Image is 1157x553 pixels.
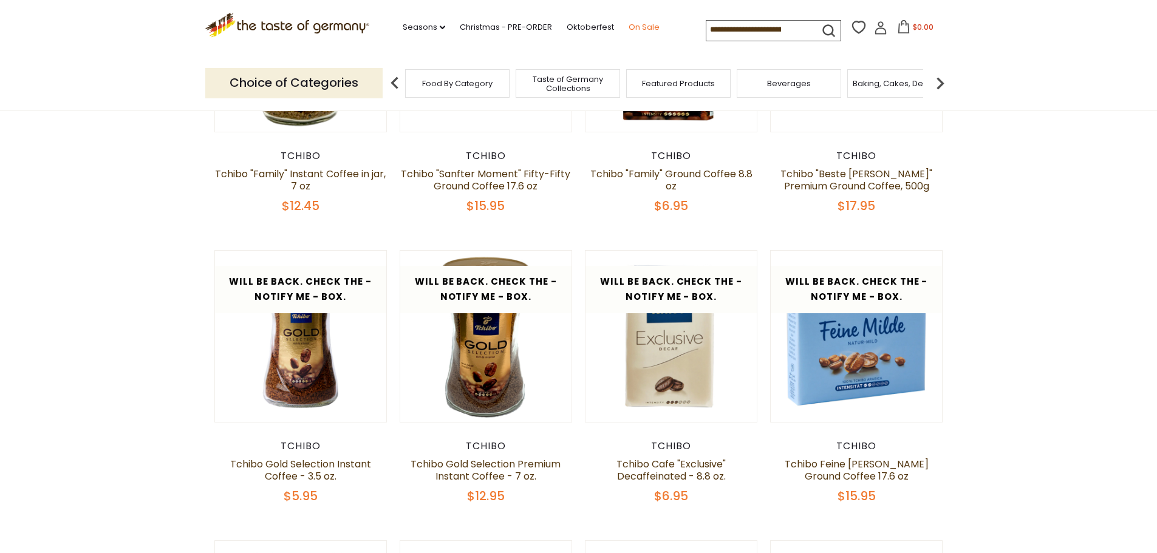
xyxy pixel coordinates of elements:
[519,75,616,93] a: Taste of Germany Collections
[770,150,943,162] div: Tchibo
[205,68,383,98] p: Choice of Categories
[585,150,758,162] div: Tchibo
[629,21,660,34] a: On Sale
[642,79,715,88] a: Featured Products
[913,22,933,32] span: $0.00
[585,251,757,422] img: Tchibo
[771,251,943,422] img: Tchibo
[838,487,876,504] span: $15.95
[590,167,753,193] a: Tchibo "Family" Ground Coffee 8.8 oz
[467,487,505,504] span: $12.95
[403,21,445,34] a: Seasons
[890,20,941,38] button: $0.00
[785,457,929,483] a: Tchibo Feine [PERSON_NAME] Ground Coffee 17.6 oz
[780,167,932,193] a: Tchibo "Beste [PERSON_NAME]" Premium Ground Coffee, 500g
[400,150,573,162] div: Tchibo
[401,167,570,193] a: Tchibo "Sanfter Moment" Fifty-Fifty Ground Coffee 17.6 oz
[230,457,371,483] a: Tchibo Gold Selection Instant Coffee - 3.5 oz.
[411,457,561,483] a: Tchibo Gold Selection Premium Instant Coffee - 7 oz.
[767,79,811,88] a: Beverages
[383,71,407,95] img: previous arrow
[585,440,758,452] div: Tchibo
[422,79,493,88] a: Food By Category
[616,457,726,483] a: Tchibo Cafe "Exclusive" Decaffeinated - 8.8 oz.
[466,197,505,214] span: $15.95
[654,197,688,214] span: $6.95
[284,487,318,504] span: $5.95
[770,440,943,452] div: Tchibo
[400,251,572,422] img: Tchibo
[214,150,387,162] div: Tchibo
[214,440,387,452] div: Tchibo
[215,251,387,422] img: Tchibo
[654,487,688,504] span: $6.95
[928,71,952,95] img: next arrow
[282,197,319,214] span: $12.45
[400,440,573,452] div: Tchibo
[567,21,614,34] a: Oktoberfest
[838,197,875,214] span: $17.95
[215,167,386,193] a: Tchibo "Family" Instant Coffee in jar, 7 oz
[853,79,947,88] a: Baking, Cakes, Desserts
[460,21,552,34] a: Christmas - PRE-ORDER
